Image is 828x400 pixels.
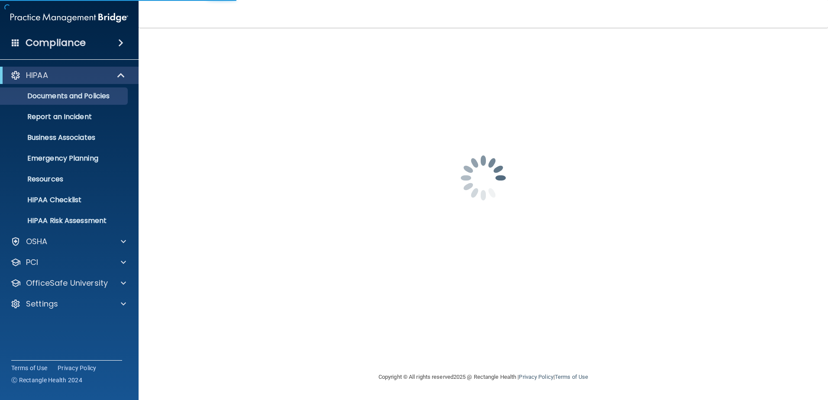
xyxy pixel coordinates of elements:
[10,9,128,26] img: PMB logo
[11,364,47,372] a: Terms of Use
[26,257,38,268] p: PCI
[10,257,126,268] a: PCI
[26,37,86,49] h4: Compliance
[6,216,124,225] p: HIPAA Risk Assessment
[6,113,124,121] p: Report an Incident
[10,278,126,288] a: OfficeSafe University
[26,236,48,247] p: OSHA
[26,70,48,81] p: HIPAA
[519,374,553,380] a: Privacy Policy
[6,133,124,142] p: Business Associates
[10,236,126,247] a: OSHA
[325,363,641,391] div: Copyright © All rights reserved 2025 @ Rectangle Health | |
[6,92,124,100] p: Documents and Policies
[10,299,126,309] a: Settings
[6,154,124,163] p: Emergency Planning
[26,299,58,309] p: Settings
[6,175,124,184] p: Resources
[678,339,818,373] iframe: Drift Widget Chat Controller
[58,364,97,372] a: Privacy Policy
[6,196,124,204] p: HIPAA Checklist
[555,374,588,380] a: Terms of Use
[440,135,527,221] img: spinner.e123f6fc.gif
[11,376,82,384] span: Ⓒ Rectangle Health 2024
[10,70,126,81] a: HIPAA
[26,278,108,288] p: OfficeSafe University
